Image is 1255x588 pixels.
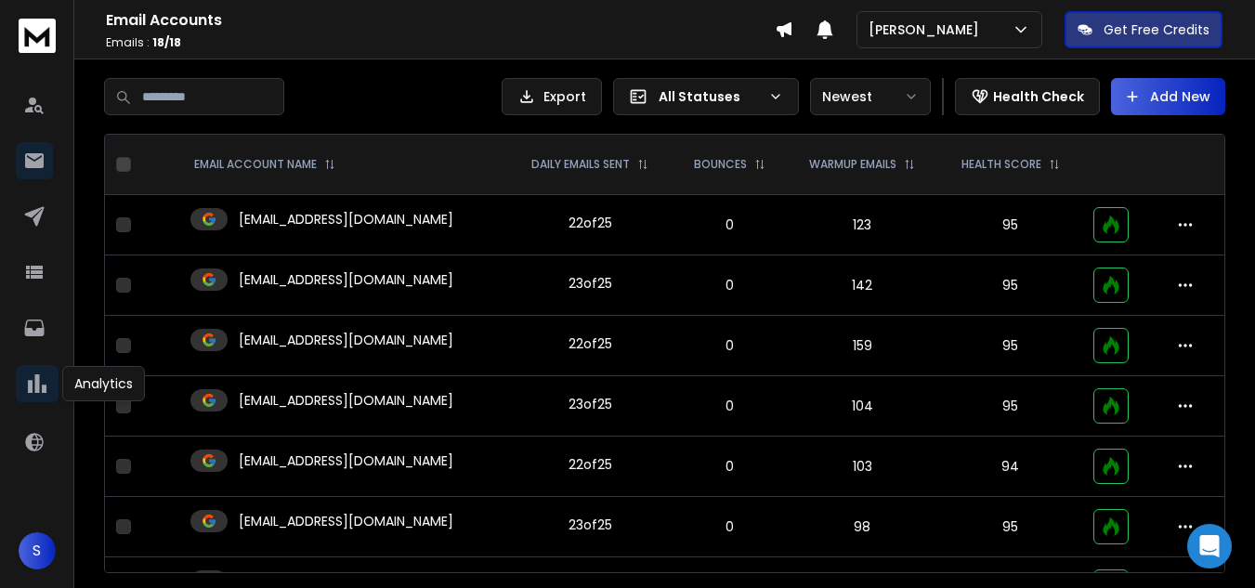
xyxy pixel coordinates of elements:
p: 0 [684,276,775,294]
td: 159 [786,316,938,376]
td: 104 [786,376,938,437]
span: 18 / 18 [152,34,181,50]
td: 95 [938,255,1082,316]
p: [EMAIL_ADDRESS][DOMAIN_NAME] [239,210,453,229]
td: 142 [786,255,938,316]
td: 95 [938,497,1082,557]
p: 0 [684,457,775,476]
p: 0 [684,397,775,415]
p: WARMUP EMAILS [809,157,896,172]
p: All Statuses [659,87,761,106]
button: S [19,532,56,569]
div: 22 of 25 [569,214,612,232]
div: 23 of 25 [569,274,612,293]
p: 0 [684,336,775,355]
div: 22 of 25 [569,334,612,353]
button: Newest [810,78,931,115]
td: 123 [786,195,938,255]
div: Open Intercom Messenger [1187,524,1232,568]
p: HEALTH SCORE [961,157,1041,172]
p: Emails : [106,35,775,50]
p: BOUNCES [694,157,747,172]
p: [EMAIL_ADDRESS][DOMAIN_NAME] [239,331,453,349]
button: Get Free Credits [1065,11,1222,48]
div: EMAIL ACCOUNT NAME [194,157,335,172]
p: [PERSON_NAME] [869,20,987,39]
td: 95 [938,376,1082,437]
td: 103 [786,437,938,497]
h1: Email Accounts [106,9,775,32]
td: 95 [938,316,1082,376]
p: DAILY EMAILS SENT [531,157,630,172]
div: 23 of 25 [569,516,612,534]
p: [EMAIL_ADDRESS][DOMAIN_NAME] [239,270,453,289]
p: 0 [684,517,775,536]
p: [EMAIL_ADDRESS][DOMAIN_NAME] [239,451,453,470]
div: 23 of 25 [569,395,612,413]
div: Analytics [62,366,145,401]
p: [EMAIL_ADDRESS][DOMAIN_NAME] [239,512,453,530]
td: 95 [938,195,1082,255]
p: 0 [684,216,775,234]
div: 22 of 25 [569,455,612,474]
p: Health Check [993,87,1084,106]
button: Health Check [955,78,1100,115]
td: 98 [786,497,938,557]
button: Add New [1111,78,1225,115]
p: Get Free Credits [1104,20,1209,39]
p: [EMAIL_ADDRESS][DOMAIN_NAME] [239,391,453,410]
td: 94 [938,437,1082,497]
button: Export [502,78,602,115]
img: logo [19,19,56,53]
